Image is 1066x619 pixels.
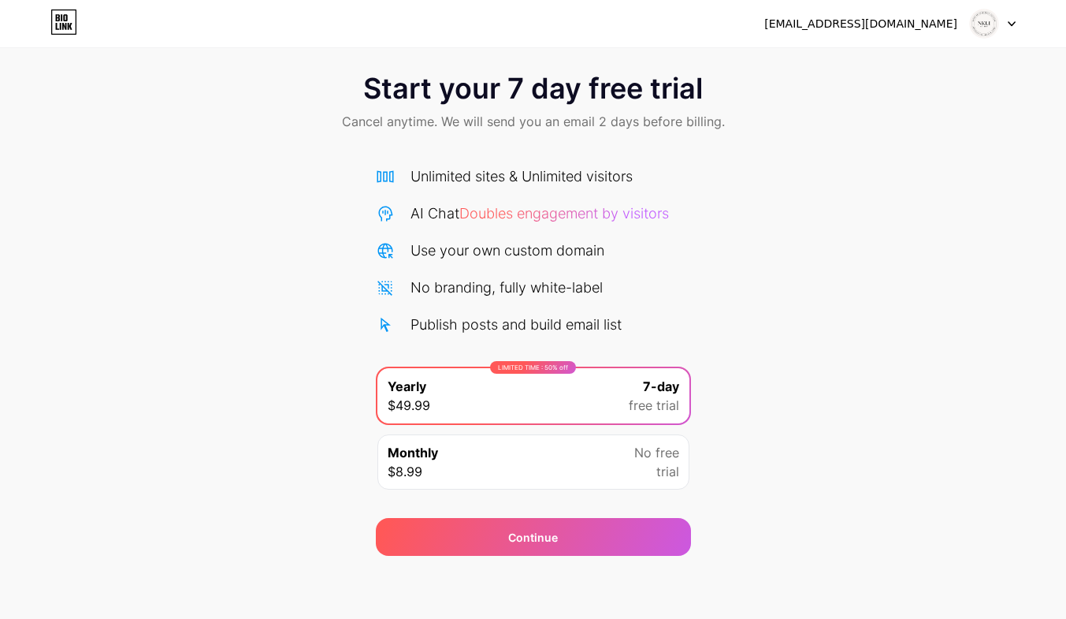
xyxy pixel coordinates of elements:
[634,443,679,462] span: No free
[629,396,679,415] span: free trial
[969,9,999,39] img: ndetokayleadership
[764,16,957,32] div: [EMAIL_ADDRESS][DOMAIN_NAME]
[410,277,603,298] div: No branding, fully white-label
[490,361,576,374] div: LIMITED TIME : 50% off
[410,166,633,187] div: Unlimited sites & Unlimited visitors
[643,377,679,396] span: 7-day
[363,73,703,104] span: Start your 7 day free trial
[388,462,422,481] span: $8.99
[459,205,669,222] span: Doubles engagement by visitors
[410,314,622,335] div: Publish posts and build email list
[388,377,426,396] span: Yearly
[410,203,669,224] div: AI Chat
[388,443,438,462] span: Monthly
[508,529,558,546] div: Continue
[410,240,604,261] div: Use your own custom domain
[388,396,430,415] span: $49.99
[656,462,679,481] span: trial
[342,112,725,131] span: Cancel anytime. We will send you an email 2 days before billing.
